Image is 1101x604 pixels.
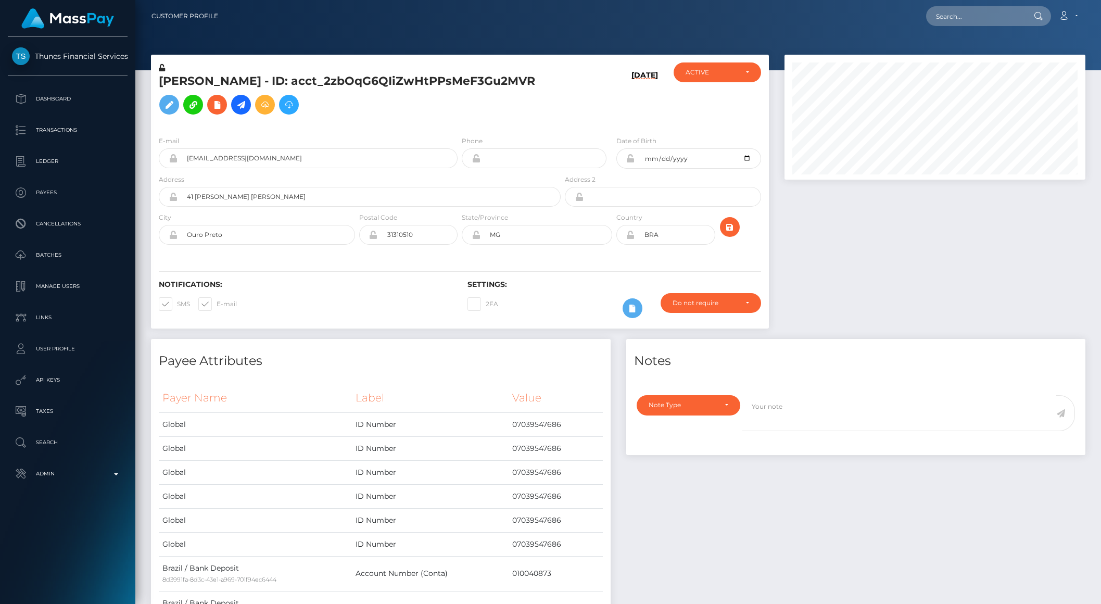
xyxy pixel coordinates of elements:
[8,273,128,299] a: Manage Users
[631,71,658,123] h6: [DATE]
[21,8,114,29] img: MassPay Logo
[634,352,1078,370] h4: Notes
[12,154,123,169] p: Ledger
[8,52,128,61] span: Thunes Financial Services
[12,466,123,482] p: Admin
[467,280,761,289] h6: Settings:
[509,460,602,484] td: 07039547686
[12,279,123,294] p: Manage Users
[8,211,128,237] a: Cancellations
[509,384,602,412] th: Value
[8,180,128,206] a: Payees
[12,404,123,419] p: Taxes
[159,136,179,146] label: E-mail
[12,341,123,357] p: User Profile
[462,213,508,222] label: State/Province
[686,68,737,77] div: ACTIVE
[352,436,509,460] td: ID Number
[151,5,218,27] a: Customer Profile
[12,372,123,388] p: API Keys
[352,556,509,591] td: Account Number (Conta)
[12,310,123,325] p: Links
[509,556,602,591] td: 010040873
[8,148,128,174] a: Ledger
[352,384,509,412] th: Label
[8,86,128,112] a: Dashboard
[467,297,498,311] label: 2FA
[159,484,352,508] td: Global
[616,213,642,222] label: Country
[509,508,602,532] td: 07039547686
[12,47,30,65] img: Thunes Financial Services
[8,117,128,143] a: Transactions
[359,213,397,222] label: Postal Code
[159,460,352,484] td: Global
[462,136,483,146] label: Phone
[352,460,509,484] td: ID Number
[159,436,352,460] td: Global
[352,412,509,436] td: ID Number
[159,73,555,120] h5: [PERSON_NAME] - ID: acct_2zbOqG6QIiZwHtPPsMeF3Gu2MVR
[8,305,128,331] a: Links
[352,508,509,532] td: ID Number
[159,280,452,289] h6: Notifications:
[12,435,123,450] p: Search
[162,576,276,583] small: 8d3991fa-8d3c-43e1-a969-701f94ec6444
[159,352,603,370] h4: Payee Attributes
[649,401,716,409] div: Note Type
[509,436,602,460] td: 07039547686
[198,297,237,311] label: E-mail
[352,532,509,556] td: ID Number
[509,532,602,556] td: 07039547686
[12,247,123,263] p: Batches
[231,95,251,115] a: Initiate Payout
[926,6,1024,26] input: Search...
[8,398,128,424] a: Taxes
[637,395,740,415] button: Note Type
[159,508,352,532] td: Global
[159,412,352,436] td: Global
[352,484,509,508] td: ID Number
[159,297,190,311] label: SMS
[509,412,602,436] td: 07039547686
[159,384,352,412] th: Payer Name
[159,175,184,184] label: Address
[616,136,656,146] label: Date of Birth
[12,91,123,107] p: Dashboard
[509,484,602,508] td: 07039547686
[12,122,123,138] p: Transactions
[8,430,128,456] a: Search
[12,185,123,200] p: Payees
[565,175,596,184] label: Address 2
[159,213,171,222] label: City
[673,299,737,307] div: Do not require
[674,62,761,82] button: ACTIVE
[8,336,128,362] a: User Profile
[159,556,352,591] td: Brazil / Bank Deposit
[12,216,123,232] p: Cancellations
[8,461,128,487] a: Admin
[8,242,128,268] a: Batches
[8,367,128,393] a: API Keys
[159,532,352,556] td: Global
[661,293,761,313] button: Do not require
